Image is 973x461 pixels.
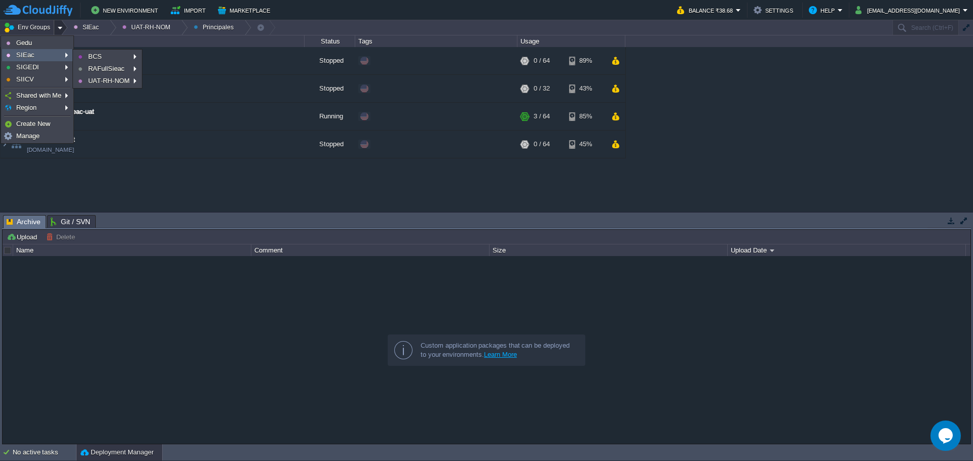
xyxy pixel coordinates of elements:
[490,244,727,256] div: Size
[252,244,489,256] div: Comment
[3,37,72,49] a: Gedu
[74,63,140,74] a: RAFullSieac
[16,92,61,99] span: Shared with Me
[16,120,50,128] span: Create New
[3,74,72,85] a: SIICV
[3,62,72,73] a: SIGEDI
[3,102,72,113] a: Region
[16,104,36,111] span: Region
[305,75,355,102] div: Stopped
[171,4,209,16] button: Import
[16,51,34,59] span: SIEac
[809,4,838,16] button: Help
[3,118,72,130] a: Create New
[74,75,140,87] a: UAT-RH-NOM
[569,103,602,130] div: 85%
[305,47,355,74] div: Stopped
[1,35,304,47] div: Name
[677,4,736,16] button: Balance ₹38.68
[421,341,577,359] div: Custom application packages that can be deployed to your environments.
[81,447,154,457] button: Deployment Manager
[122,20,174,34] button: UAT-RH-NOM
[16,39,32,47] span: Gedu
[27,145,74,155] a: [DOMAIN_NAME]
[9,131,23,158] img: AMDAwAAAACH5BAEAAAAALAAAAAABAAEAAAICRAEAOw==
[88,77,130,85] span: UAT-RH-NOM
[16,75,34,83] span: SIICV
[569,131,602,158] div: 45%
[754,4,796,16] button: Settings
[7,232,40,241] button: Upload
[305,103,355,130] div: Running
[855,4,963,16] button: [EMAIL_ADDRESS][DOMAIN_NAME]
[305,35,355,47] div: Status
[569,75,602,102] div: 43%
[4,4,72,17] img: CloudJiffy
[218,4,273,16] button: Marketplace
[3,50,72,61] a: SIEac
[305,131,355,158] div: Stopped
[518,35,625,47] div: Usage
[91,4,161,16] button: New Environment
[88,65,125,72] span: RAFullSieac
[930,421,963,451] iframe: chat widget
[534,75,550,102] div: 0 / 32
[4,20,54,34] button: Env Groups
[534,103,550,130] div: 3 / 64
[73,20,102,34] button: SIEac
[484,351,517,358] a: Learn More
[356,35,517,47] div: Tags
[16,132,40,140] span: Manage
[1,131,9,158] img: AMDAwAAAACH5BAEAAAAALAAAAAABAAEAAAICRAEAOw==
[16,63,39,71] span: SIGEDI
[534,47,550,74] div: 0 / 64
[194,20,237,34] button: Principales
[14,244,251,256] div: Name
[88,53,102,60] span: BCS
[569,47,602,74] div: 89%
[13,444,76,460] div: No active tasks
[3,90,72,101] a: Shared with Me
[728,244,965,256] div: Upload Date
[3,131,72,142] a: Manage
[46,232,78,241] button: Delete
[74,51,140,62] a: BCS
[534,131,550,158] div: 0 / 64
[7,216,41,228] span: Archive
[51,216,90,228] span: Git / SVN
